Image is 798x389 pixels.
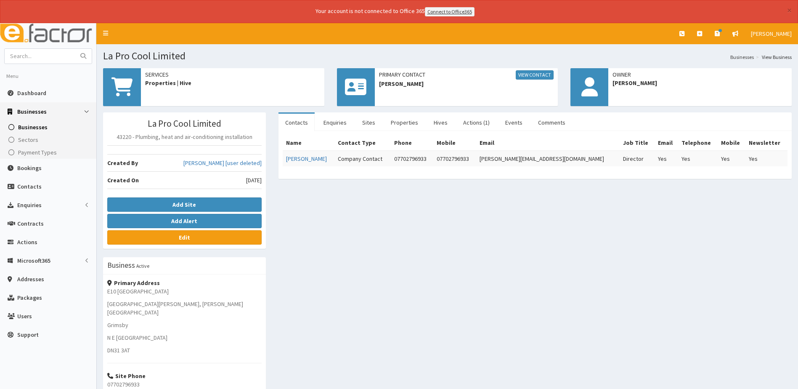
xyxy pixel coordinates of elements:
b: Add Site [172,201,196,208]
span: Addresses [17,275,44,283]
span: Microsoft365 [17,257,50,264]
p: [GEOGRAPHIC_DATA][PERSON_NAME], [PERSON_NAME][GEOGRAPHIC_DATA] [107,300,262,317]
span: Payment Types [18,149,57,156]
span: [PERSON_NAME] [379,80,554,88]
li: View Business [754,53,792,61]
a: Sectors [2,133,96,146]
span: Services [145,70,320,79]
h1: La Pro Cool Limited [103,51,792,61]
a: Comments [531,114,572,131]
p: E10 [GEOGRAPHIC_DATA] [107,287,262,296]
span: Packages [17,294,42,301]
a: Properties [384,114,425,131]
span: Users [17,312,32,320]
button: × [787,6,792,15]
span: Dashboard [17,89,46,97]
a: Businesses [2,121,96,133]
th: Telephone [678,135,718,151]
span: Actions [17,238,37,246]
th: Newsletter [745,135,787,151]
span: Businesses [17,108,47,115]
a: Enquiries [317,114,353,131]
span: [PERSON_NAME] [612,79,787,87]
b: Edit [179,234,190,241]
th: Mobile [433,135,476,151]
b: Add Alert [171,217,197,225]
th: Job Title [620,135,655,151]
input: Search... [5,49,75,64]
span: Enquiries [17,201,42,209]
b: Created On [107,176,139,184]
th: Phone [391,135,434,151]
td: Yes [745,151,787,166]
b: Created By [107,159,138,167]
th: Mobile [718,135,746,151]
td: 07702796933 [391,151,434,166]
span: Properties | Hive [145,79,320,87]
td: Director [620,151,655,166]
span: Contacts [17,183,42,190]
th: Name [283,135,335,151]
a: [PERSON_NAME] [286,155,327,163]
span: Sectors [18,136,38,144]
button: Add Alert [107,214,262,228]
td: Yes [678,151,718,166]
a: Hives [427,114,454,131]
td: 07702796933 [433,151,476,166]
span: [PERSON_NAME] [751,30,792,37]
a: Payment Types [2,146,96,159]
p: DN31 3AT [107,346,262,354]
a: View Contact [516,70,554,80]
th: Email [476,135,620,151]
p: 43220 - Plumbing, heat and air-conditioning installation [107,133,262,141]
td: [PERSON_NAME][EMAIL_ADDRESS][DOMAIN_NAME] [476,151,620,166]
a: Sites [355,114,382,131]
td: Yes [655,151,678,166]
span: Primary Contact [379,70,554,80]
h3: La Pro Cool Limited [107,119,262,128]
a: Connect to Office365 [425,7,475,16]
strong: Primary Address [107,279,160,287]
td: Yes [718,151,746,166]
a: Events [498,114,529,131]
h3: Business [107,261,135,269]
span: [DATE] [246,176,262,184]
a: Contacts [278,114,315,131]
span: Support [17,331,39,338]
span: Contracts [17,220,44,227]
a: Actions (1) [456,114,496,131]
th: Contact Type [334,135,390,151]
td: Company Contact [334,151,390,166]
div: Your account is not connected to Office 365 [149,7,641,16]
a: [PERSON_NAME] [745,23,798,44]
p: Grimsby [107,321,262,329]
small: Active [136,263,149,269]
span: Bookings [17,164,42,172]
span: Businesses [18,123,48,131]
a: Edit [107,230,262,245]
a: Businesses [730,53,754,61]
strong: Site Phone [107,372,146,380]
th: Email [655,135,678,151]
p: N E [GEOGRAPHIC_DATA] [107,333,262,342]
span: Owner [612,70,787,79]
p: 07702796933 [107,380,262,389]
a: [PERSON_NAME] [user deleted] [183,159,262,167]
